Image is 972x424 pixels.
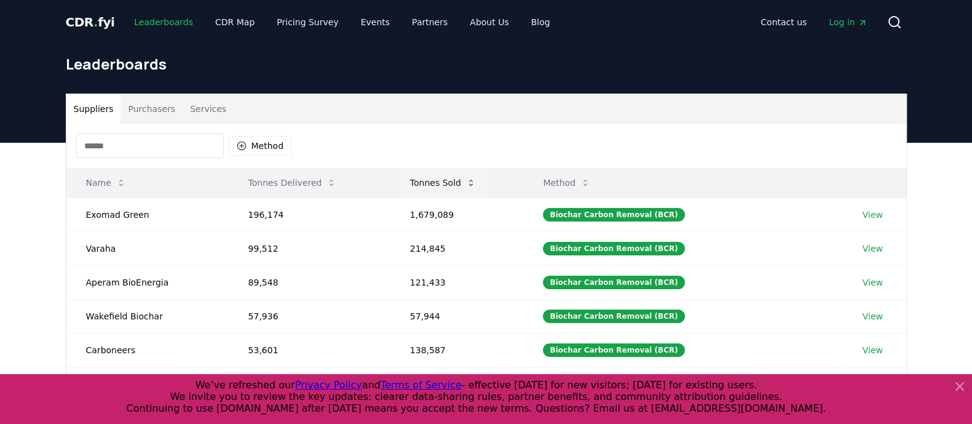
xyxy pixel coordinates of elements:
[390,231,524,265] td: 214,845
[229,265,390,299] td: 89,548
[239,170,347,195] button: Tonnes Delivered
[390,299,524,333] td: 57,944
[229,198,390,231] td: 196,174
[390,265,524,299] td: 121,433
[863,276,883,289] a: View
[76,170,136,195] button: Name
[66,94,121,124] button: Suppliers
[93,15,98,30] span: .
[543,276,684,289] div: Biochar Carbon Removal (BCR)
[66,333,229,367] td: Carboneers
[402,11,457,33] a: Partners
[124,11,559,33] nav: Main
[543,208,684,222] div: Biochar Carbon Removal (BCR)
[229,367,390,401] td: 49,125
[205,11,264,33] a: CDR Map
[390,367,524,401] td: 52,625
[66,299,229,333] td: Wakefield Biochar
[124,11,203,33] a: Leaderboards
[863,242,883,255] a: View
[460,11,518,33] a: About Us
[829,16,867,28] span: Log in
[229,299,390,333] td: 57,936
[267,11,348,33] a: Pricing Survey
[66,15,115,30] span: CDR fyi
[543,343,684,357] div: Biochar Carbon Removal (BCR)
[390,333,524,367] td: 138,587
[543,242,684,255] div: Biochar Carbon Removal (BCR)
[751,11,877,33] nav: Main
[183,94,234,124] button: Services
[66,14,115,31] a: CDR.fyi
[229,231,390,265] td: 99,512
[819,11,877,33] a: Log in
[351,11,400,33] a: Events
[863,209,883,221] a: View
[66,265,229,299] td: Aperam BioEnergia
[229,136,292,156] button: Method
[751,11,816,33] a: Contact us
[66,367,229,401] td: Pacific Biochar
[66,198,229,231] td: Exomad Green
[66,54,907,74] h1: Leaderboards
[521,11,560,33] a: Blog
[400,170,486,195] button: Tonnes Sold
[229,333,390,367] td: 53,601
[390,198,524,231] td: 1,679,089
[863,344,883,356] a: View
[533,170,600,195] button: Method
[121,94,183,124] button: Purchasers
[863,310,883,322] a: View
[66,231,229,265] td: Varaha
[543,310,684,323] div: Biochar Carbon Removal (BCR)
